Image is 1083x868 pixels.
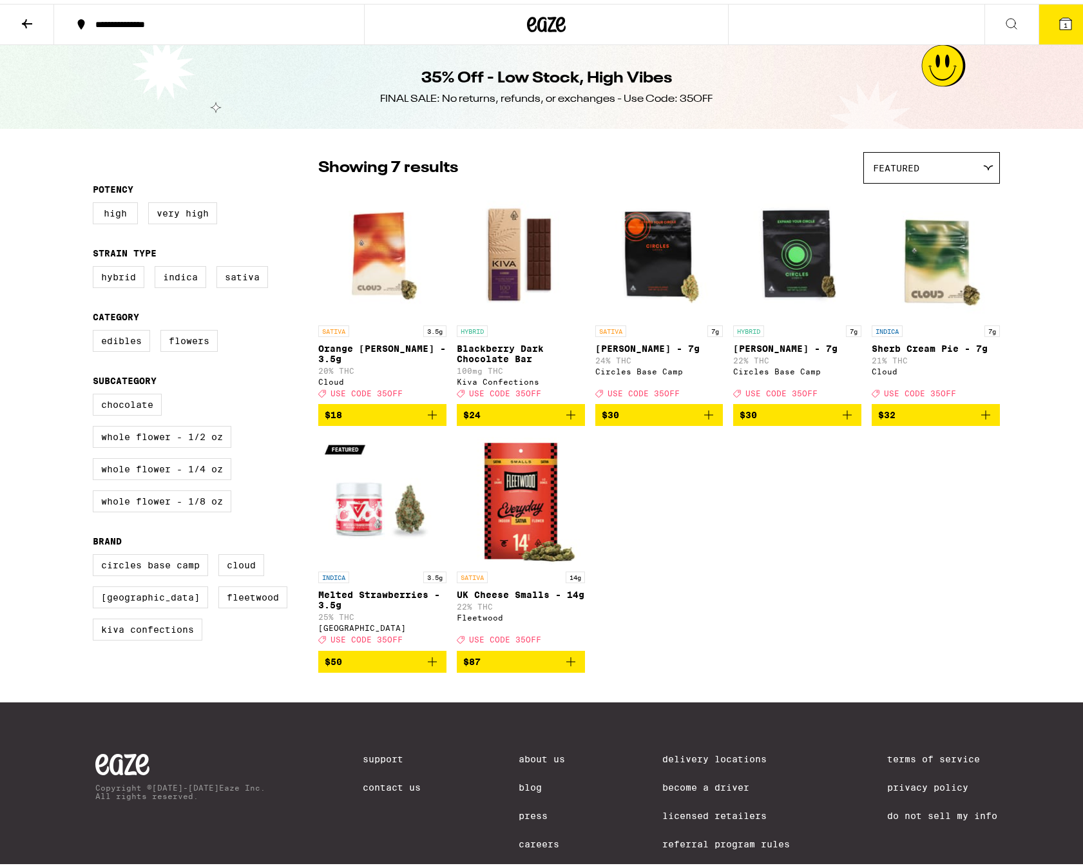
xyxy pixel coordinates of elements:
[216,262,268,284] label: Sativa
[8,9,93,19] span: Hi. Need any help?
[662,750,790,760] a: Delivery Locations
[457,647,585,669] button: Add to bag
[457,568,488,579] p: SATIVA
[595,186,724,315] img: Circles Base Camp - Hella Jelly - 7g
[423,322,446,333] p: 3.5g
[469,385,541,394] span: USE CODE 35OFF
[733,186,861,400] a: Open page for Lantz - 7g from Circles Base Camp
[457,586,585,596] p: UK Cheese Smalls - 14g
[160,326,218,348] label: Flowers
[707,322,723,333] p: 7g
[595,322,626,333] p: SATIVA
[846,322,861,333] p: 7g
[519,835,565,845] a: Careers
[884,385,956,394] span: USE CODE 35OFF
[457,322,488,333] p: HYBRID
[318,620,446,628] div: [GEOGRAPHIC_DATA]
[733,186,861,315] img: Circles Base Camp - Lantz - 7g
[1064,17,1068,25] span: 1
[745,385,818,394] span: USE CODE 35OFF
[423,568,446,579] p: 3.5g
[318,153,458,175] p: Showing 7 results
[325,406,342,416] span: $18
[155,262,206,284] label: Indica
[363,778,421,789] a: Contact Us
[93,262,144,284] label: Hybrid
[872,352,1000,361] p: 21% THC
[519,750,565,760] a: About Us
[662,807,790,817] a: Licensed Retailers
[457,374,585,382] div: Kiva Confections
[733,352,861,361] p: 22% THC
[872,340,1000,350] p: Sherb Cream Pie - 7g
[318,568,349,579] p: INDICA
[872,186,1000,315] img: Cloud - Sherb Cream Pie - 7g
[318,586,446,606] p: Melted Strawberries - 3.5g
[457,186,585,315] img: Kiva Confections - Blackberry Dark Chocolate Bar
[331,385,403,394] span: USE CODE 35OFF
[93,372,157,382] legend: Subcategory
[469,632,541,641] span: USE CODE 35OFF
[595,352,724,361] p: 24% THC
[93,454,231,476] label: Whole Flower - 1/4 oz
[662,778,790,789] a: Become a Driver
[218,550,264,572] label: Cloud
[872,186,1000,400] a: Open page for Sherb Cream Pie - 7g from Cloud
[457,400,585,422] button: Add to bag
[608,385,680,394] span: USE CODE 35OFF
[93,487,231,508] label: Whole Flower - 1/8 oz
[318,647,446,669] button: Add to bag
[733,363,861,372] div: Circles Base Camp
[421,64,672,86] h1: 35% Off - Low Stock, High Vibes
[93,422,231,444] label: Whole Flower - 1/2 oz
[740,406,757,416] span: $30
[595,340,724,350] p: [PERSON_NAME] - 7g
[873,159,919,169] span: Featured
[519,778,565,789] a: Blog
[318,340,446,360] p: Orange [PERSON_NAME] - 3.5g
[457,432,585,646] a: Open page for UK Cheese Smalls - 14g from Fleetwood
[457,610,585,618] div: Fleetwood
[148,198,217,220] label: Very High
[457,340,585,360] p: Blackberry Dark Chocolate Bar
[887,750,997,760] a: Terms of Service
[595,400,724,422] button: Add to bag
[318,400,446,422] button: Add to bag
[602,406,619,416] span: $30
[887,778,997,789] a: Privacy Policy
[93,244,157,255] legend: Strain Type
[887,807,997,817] a: Do Not Sell My Info
[93,180,133,191] legend: Potency
[93,198,138,220] label: High
[872,322,903,333] p: INDICA
[457,363,585,371] p: 100mg THC
[93,326,150,348] label: Edibles
[93,532,122,543] legend: Brand
[218,583,287,604] label: Fleetwood
[318,322,349,333] p: SATIVA
[457,599,585,607] p: 22% THC
[93,550,208,572] label: Circles Base Camp
[325,653,342,663] span: $50
[318,363,446,371] p: 20% THC
[95,780,265,796] p: Copyright © [DATE]-[DATE] Eaze Inc. All rights reserved.
[878,406,896,416] span: $32
[733,340,861,350] p: [PERSON_NAME] - 7g
[318,186,446,400] a: Open page for Orange Runtz - 3.5g from Cloud
[457,186,585,400] a: Open page for Blackberry Dark Chocolate Bar from Kiva Confections
[363,750,421,760] a: Support
[318,609,446,617] p: 25% THC
[93,390,162,412] label: Chocolate
[984,322,1000,333] p: 7g
[93,308,139,318] legend: Category
[457,432,585,561] img: Fleetwood - UK Cheese Smalls - 14g
[93,583,208,604] label: [GEOGRAPHIC_DATA]
[872,363,1000,372] div: Cloud
[733,400,861,422] button: Add to bag
[463,406,481,416] span: $24
[318,432,446,646] a: Open page for Melted Strawberries - 3.5g from Ember Valley
[93,615,202,637] label: Kiva Confections
[595,363,724,372] div: Circles Base Camp
[463,653,481,663] span: $87
[662,835,790,845] a: Referral Program Rules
